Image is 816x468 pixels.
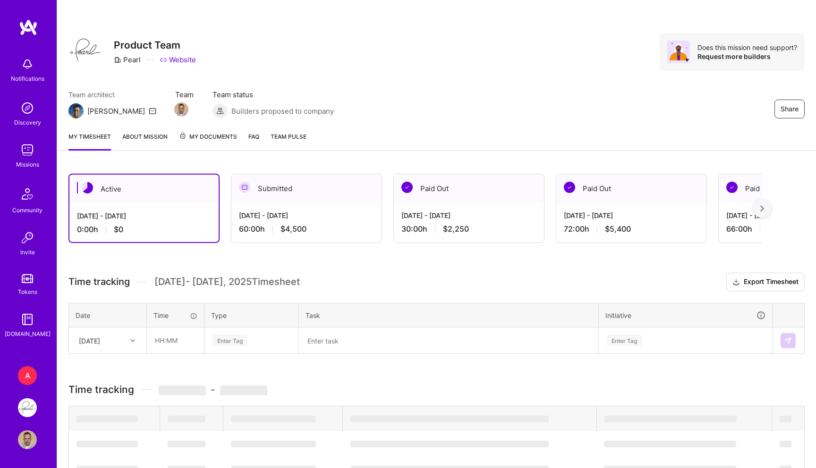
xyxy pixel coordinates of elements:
[784,337,792,344] img: Submit
[697,43,797,52] div: Does this mission need support?
[68,384,805,395] h3: Time tracking
[22,274,33,283] img: tokens
[18,141,37,159] img: teamwork
[114,55,141,65] div: Pearl
[726,273,805,292] button: Export Timesheet
[69,303,147,327] th: Date
[18,430,37,449] img: User Avatar
[149,107,156,115] i: icon Mail
[16,398,39,417] a: Pearl: Product Team
[69,175,219,203] div: Active
[77,211,211,221] div: [DATE] - [DATE]
[239,210,374,220] div: [DATE] - [DATE]
[68,132,111,150] a: My timesheet
[179,132,237,150] a: My Documents
[394,174,544,203] div: Paid Out
[147,328,204,353] input: HH:MM
[16,366,39,385] a: A
[564,182,575,193] img: Paid Out
[780,416,791,422] span: ‌
[697,52,797,61] div: Request more builders
[212,333,247,348] div: Enter Tag
[350,416,549,422] span: ‌
[231,441,316,447] span: ‌
[130,338,135,343] i: icon Chevron
[732,277,740,287] i: icon Download
[76,416,138,422] span: ‌
[68,103,84,118] img: Team Architect
[271,133,306,140] span: Team Pulse
[204,303,299,327] th: Type
[16,183,39,205] img: Community
[14,117,41,127] div: Discovery
[18,228,37,247] img: Invite
[114,225,123,234] span: $0
[20,247,35,257] div: Invite
[212,90,334,100] span: Team status
[12,205,42,215] div: Community
[18,99,37,117] img: discovery
[774,100,805,118] button: Share
[153,310,197,320] div: Time
[667,41,690,63] img: Avatar
[82,182,93,193] img: Active
[68,276,130,288] span: Time tracking
[231,174,382,203] div: Submitted
[11,74,44,84] div: Notifications
[401,182,413,193] img: Paid Out
[79,335,100,345] div: [DATE]
[160,55,196,65] a: Website
[175,101,187,117] a: Team Member Avatar
[18,310,37,329] img: guide book
[605,224,631,234] span: $5,400
[239,224,374,234] div: 60:00 h
[114,56,121,64] i: icon CompanyGray
[18,55,37,74] img: bell
[77,225,211,234] div: 0:00 h
[231,416,316,422] span: ‌
[726,182,738,193] img: Paid Out
[564,224,699,234] div: 72:00 h
[168,416,205,422] span: ‌
[299,303,599,327] th: Task
[781,104,799,114] span: Share
[780,441,791,447] span: ‌
[212,103,228,118] img: Builders proposed to company
[231,106,334,116] span: Builders proposed to company
[605,310,766,321] div: Initiative
[248,132,259,150] a: FAQ
[401,210,536,220] div: [DATE] - [DATE]
[564,210,699,220] div: [DATE] - [DATE]
[68,90,156,100] span: Team architect
[68,33,102,67] img: Company Logo
[76,441,138,447] span: ‌
[604,441,736,447] span: ‌
[168,441,205,447] span: ‌
[604,416,737,422] span: ‌
[271,132,306,150] a: Team Pulse
[175,90,194,100] span: Team
[19,19,38,36] img: logo
[114,39,196,51] h3: Product Team
[401,224,536,234] div: 30:00 h
[122,132,168,150] a: About Mission
[220,385,267,395] span: ‌
[18,366,37,385] div: A
[280,224,306,234] span: $4,500
[179,132,237,142] span: My Documents
[87,106,145,116] div: [PERSON_NAME]
[556,174,706,203] div: Paid Out
[239,182,250,193] img: Submitted
[159,384,267,395] span: -
[174,102,188,117] img: Team Member Avatar
[607,333,642,348] div: Enter Tag
[16,159,39,169] div: Missions
[18,398,37,417] img: Pearl: Product Team
[154,276,300,288] span: [DATE] - [DATE] , 2025 Timesheet
[760,205,764,212] img: right
[18,287,37,297] div: Tokens
[443,224,469,234] span: $2,250
[16,430,39,449] a: User Avatar
[5,329,51,339] div: [DOMAIN_NAME]
[350,441,549,447] span: ‌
